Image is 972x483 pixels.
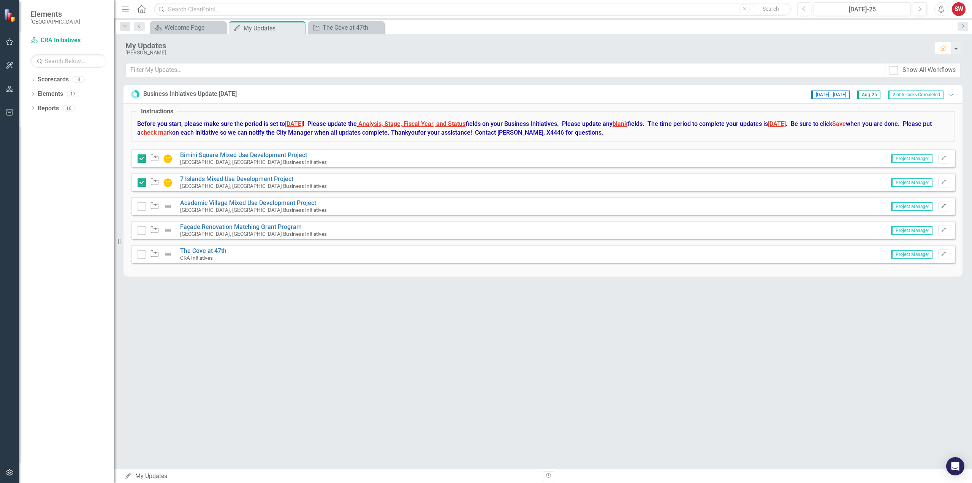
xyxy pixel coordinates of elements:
img: Not Defined [163,202,173,211]
button: SW [952,2,966,16]
span: [DATE] [285,120,303,127]
button: Search [752,4,790,14]
button: [DATE]-25 [814,2,911,16]
input: Search ClearPoint... [154,3,792,16]
span: Save [832,120,846,127]
div: 3 [73,76,85,83]
a: Welcome Page [152,23,224,32]
input: Search Below... [30,54,106,68]
div: 17 [67,91,79,97]
small: CRA Initiatives [180,255,213,261]
div: [PERSON_NAME] [125,50,927,56]
span: Search [763,6,779,12]
span: check mark [141,129,172,136]
a: The Cove at 47th [310,23,382,32]
span: blank [613,120,627,127]
img: Not Defined [163,226,173,235]
div: My Updates [125,41,927,50]
div: 16 [63,105,75,111]
div: Open Intercom Messenger [946,457,964,475]
img: Not Defined [163,250,173,259]
span: Analysis, Stage, Fiscal Year, and Status [358,120,465,127]
img: In Progress [163,154,173,163]
span: 2 of 5 Tasks Completed [888,91,944,99]
div: My Updates [125,472,537,481]
div: The Cove at 47th [323,23,382,32]
div: [DATE]-25 [816,5,908,14]
a: Elements [38,90,63,99]
small: [GEOGRAPHIC_DATA], [GEOGRAPHIC_DATA] Business Initiatives [180,207,327,213]
div: My Updates [244,24,303,33]
span: you [408,129,418,136]
a: The Cove at 47th [180,247,226,254]
a: CRA Initiatives [30,36,106,45]
span: [DATE] - [DATE] [811,91,850,99]
strong: Before you start, please make sure the period is set to ! Please update the fields on your Busine... [137,120,932,136]
span: Project Manager [891,178,932,187]
a: Reports [38,104,59,113]
a: Academic Village Mixed Use Development Project [180,199,316,207]
a: Bimini Square Mixed Use Development Project [180,151,307,159]
span: Project Manager [891,154,932,163]
span: Project Manager [891,226,932,235]
div: Business Initiatives Update [DATE] [143,90,237,99]
input: Filter My Updates... [125,63,885,77]
img: In Progress [163,178,173,187]
div: Welcome Page [165,23,224,32]
span: Project Manager [891,202,932,211]
span: Project Manager [891,250,932,259]
small: [GEOGRAPHIC_DATA], [GEOGRAPHIC_DATA] Business Initiatives [180,231,327,237]
img: ClearPoint Strategy [4,9,17,22]
span: Aug-25 [857,91,880,99]
small: [GEOGRAPHIC_DATA], [GEOGRAPHIC_DATA] Business Initiatives [180,183,327,189]
a: Façade Renovation Matching Grant Program [180,223,302,230]
legend: Instructions [137,107,177,116]
small: [GEOGRAPHIC_DATA], [GEOGRAPHIC_DATA] Business Initiatives [180,159,327,165]
a: 7 Islands Mixed Use Development Project [180,175,293,183]
span: [DATE] [768,120,786,127]
a: Scorecards [38,75,69,84]
div: Show All Workflows [902,66,956,75]
span: Elements [30,10,80,19]
small: [GEOGRAPHIC_DATA] [30,19,80,25]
